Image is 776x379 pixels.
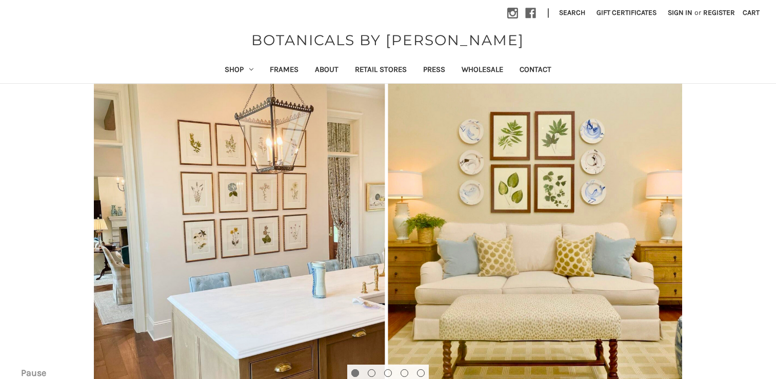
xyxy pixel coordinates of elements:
[262,58,307,83] a: Frames
[543,5,553,22] li: |
[417,369,425,377] button: Go to slide 5 of 5
[368,369,375,377] button: Go to slide 2 of 5
[743,8,760,17] span: Cart
[511,58,560,83] a: Contact
[216,58,262,83] a: Shop
[415,58,453,83] a: Press
[347,58,415,83] a: Retail Stores
[384,369,392,377] button: Go to slide 3 of 5
[307,58,347,83] a: About
[453,58,511,83] a: Wholesale
[351,369,359,377] button: Go to slide 1 of 5, active
[401,369,408,377] button: Go to slide 4 of 5
[246,29,529,51] a: BOTANICALS BY [PERSON_NAME]
[693,7,702,18] span: or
